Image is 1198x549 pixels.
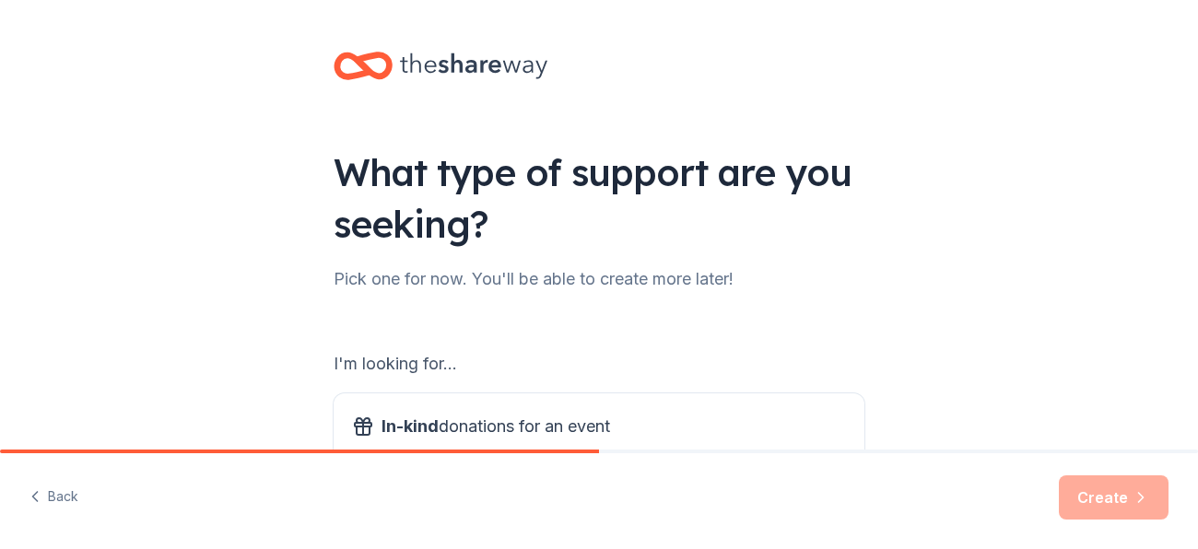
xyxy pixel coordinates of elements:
span: In-kind [382,416,439,436]
div: What type of support are you seeking? [334,146,864,250]
div: I'm looking for... [334,349,864,379]
div: Find auction and raffle items, meals, snacks, desserts, alcohol, and beverages. [352,449,846,493]
button: Back [29,478,78,517]
span: donations for an event [382,412,610,441]
div: Pick one for now. You'll be able to create more later! [334,264,864,294]
button: In-kinddonations for an eventFind auction and raffle items, meals, snacks, desserts, alcohol, and... [334,393,864,511]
